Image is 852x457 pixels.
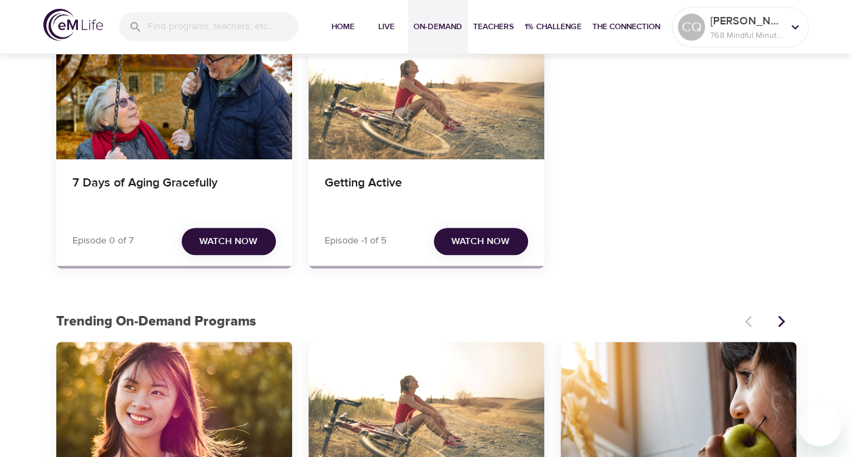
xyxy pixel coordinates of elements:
span: On-Demand [413,20,462,34]
p: Episode 0 of 7 [73,234,134,248]
button: 7 Days of Aging Gracefully [56,26,292,159]
p: Episode -1 of 5 [325,234,386,248]
div: CQ [678,14,705,41]
span: Watch Now [451,233,510,250]
input: Find programs, teachers, etc... [148,12,298,41]
h4: Getting Active [325,176,528,208]
h4: 7 Days of Aging Gracefully [73,176,276,208]
span: Home [327,20,359,34]
p: [PERSON_NAME] [710,13,782,29]
p: Trending On-Demand Programs [56,311,737,332]
iframe: Button to launch messaging window [798,403,841,446]
button: Watch Now [434,228,528,256]
span: Teachers [473,20,514,34]
button: Watch Now [182,228,276,256]
span: Live [370,20,403,34]
img: logo [43,9,103,41]
span: 1% Challenge [525,20,582,34]
p: 768 Mindful Minutes [710,29,782,41]
span: The Connection [592,20,660,34]
span: Watch Now [199,233,258,250]
button: Getting Active [308,26,544,159]
button: Next items [767,306,796,336]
